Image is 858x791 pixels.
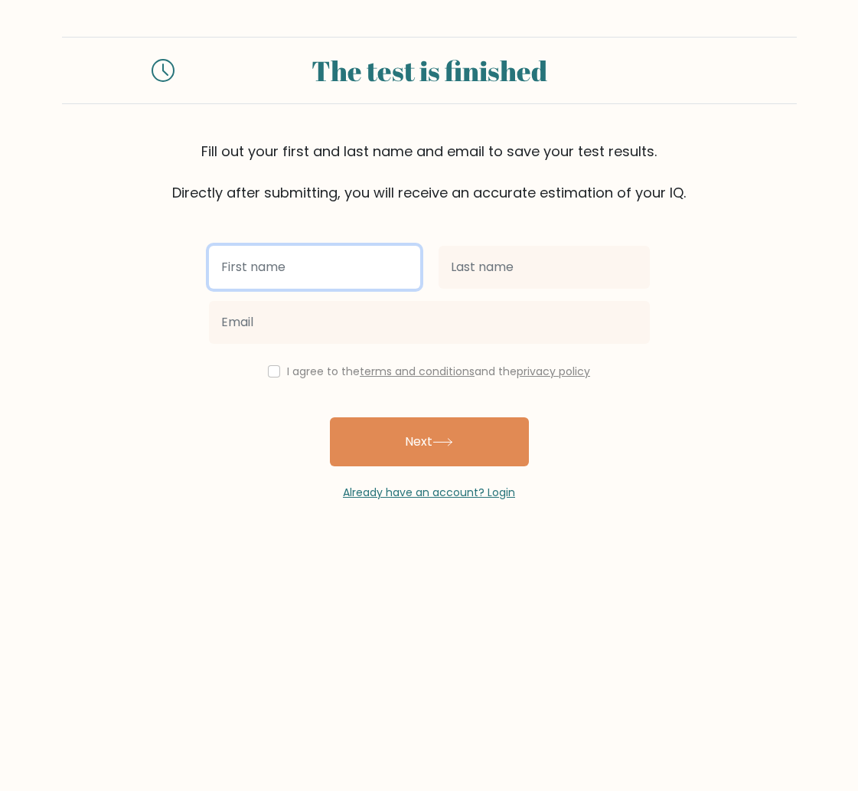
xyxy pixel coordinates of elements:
label: I agree to the and the [287,364,590,379]
button: Next [330,417,529,466]
input: First name [209,246,420,289]
input: Last name [439,246,650,289]
a: Already have an account? Login [343,485,515,500]
div: The test is finished [193,50,664,91]
input: Email [209,301,650,344]
div: Fill out your first and last name and email to save your test results. Directly after submitting,... [62,141,797,203]
a: terms and conditions [360,364,475,379]
a: privacy policy [517,364,590,379]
